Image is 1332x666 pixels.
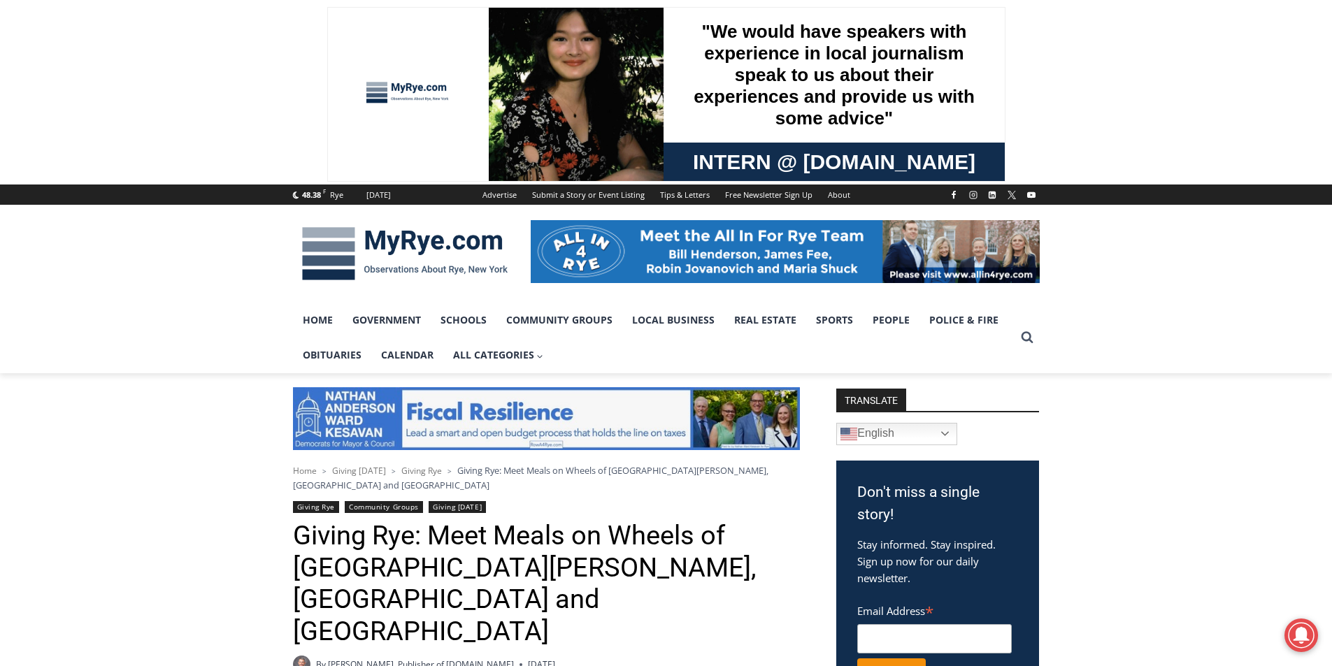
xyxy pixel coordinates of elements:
a: Obituaries [293,338,371,372]
a: Facebook [945,187,962,203]
div: [DATE] [366,189,391,201]
a: Home [293,465,317,477]
a: Local Business [622,303,724,338]
strong: TRANSLATE [836,389,906,411]
a: Schools [431,303,496,338]
a: Home [293,303,343,338]
a: Calendar [371,338,443,372]
span: > [447,466,452,476]
a: Instagram [965,187,982,203]
a: Police & Fire [919,303,1008,338]
span: > [322,466,327,476]
a: Giving Rye [401,465,442,477]
span: Intern @ [DOMAIN_NAME] [366,139,648,171]
div: "We would have speakers with experience in local journalism speak to us about their experiences a... [353,1,661,136]
a: Government [343,303,431,338]
h3: Don't miss a single story! [857,482,1018,526]
nav: Breadcrumbs [293,463,800,492]
a: X [1003,187,1020,203]
img: en [840,426,857,442]
a: Community Groups [496,303,622,338]
span: Giving Rye: Meet Meals on Wheels of [GEOGRAPHIC_DATA][PERSON_NAME], [GEOGRAPHIC_DATA] and [GEOGRA... [293,464,768,491]
nav: Primary Navigation [293,303,1015,373]
span: F [323,187,326,195]
a: Submit a Story or Event Listing [524,184,652,205]
label: Email Address [857,597,1012,622]
a: Real Estate [724,303,806,338]
a: Giving [DATE] [332,465,386,477]
a: Intern @ [DOMAIN_NAME] [336,136,678,174]
a: Free Newsletter Sign Up [717,184,820,205]
a: Community Groups [345,501,422,513]
h1: Giving Rye: Meet Meals on Wheels of [GEOGRAPHIC_DATA][PERSON_NAME], [GEOGRAPHIC_DATA] and [GEOGRA... [293,520,800,647]
button: Child menu of All Categories [443,338,554,372]
button: View Search Form [1015,325,1040,350]
img: All in for Rye [531,220,1040,283]
a: About [820,184,858,205]
p: Stay informed. Stay inspired. Sign up now for our daily newsletter. [857,536,1018,586]
a: Tips & Letters [652,184,717,205]
a: Advertise [475,184,524,205]
img: MyRye.com [293,217,517,290]
a: YouTube [1023,187,1040,203]
a: English [836,423,957,445]
a: Giving [DATE] [429,501,486,513]
a: Giving Rye [293,501,339,513]
span: > [392,466,396,476]
span: 48.38 [302,189,321,200]
nav: Secondary Navigation [475,184,858,205]
a: Sports [806,303,863,338]
div: Rye [330,189,343,201]
a: Linkedin [984,187,1001,203]
a: People [863,303,919,338]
